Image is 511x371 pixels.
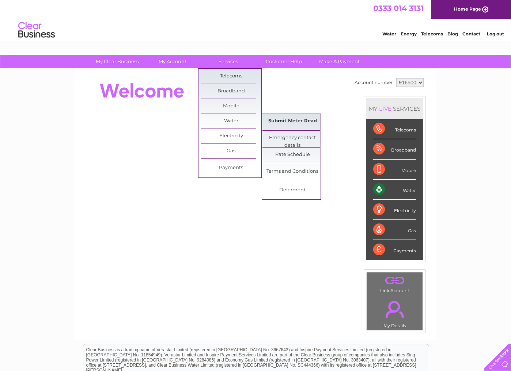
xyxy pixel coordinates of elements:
a: Services [198,55,258,68]
a: Contact [462,31,480,37]
div: Telecoms [373,119,416,139]
div: Water [373,180,416,200]
a: My Account [143,55,203,68]
a: Water [382,31,396,37]
div: Payments [373,240,416,260]
a: Gas [201,144,261,158]
td: Account number [353,76,394,89]
div: LIVE [378,105,393,112]
a: Submit Meter Read [262,114,323,129]
td: Link Account [366,272,423,295]
img: logo.png [18,19,55,41]
a: . [368,297,421,322]
a: Telecoms [201,69,261,84]
div: MY SERVICES [366,98,423,119]
a: Log out [487,31,504,37]
a: Payments [201,161,261,175]
a: Terms and Conditions [262,164,323,179]
a: My Clear Business [87,55,147,68]
a: Blog [447,31,458,37]
div: Mobile [373,160,416,180]
a: Emergency contact details [262,131,323,145]
a: Make A Payment [309,55,370,68]
a: 0333 014 3131 [373,4,424,13]
a: Telecoms [421,31,443,37]
a: Energy [401,31,417,37]
a: Electricity [201,129,261,144]
div: Gas [373,220,416,240]
div: Clear Business is a trading name of Verastar Limited (registered in [GEOGRAPHIC_DATA] No. 3667643... [83,4,429,35]
a: Customer Help [254,55,314,68]
td: My Details [366,295,423,330]
a: Mobile [201,99,261,114]
a: Water [201,114,261,129]
div: Electricity [373,200,416,220]
a: . [368,274,421,287]
a: Broadband [201,84,261,99]
a: Rate Schedule [262,148,323,162]
div: Broadband [373,139,416,159]
a: Deferment [262,183,323,198]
